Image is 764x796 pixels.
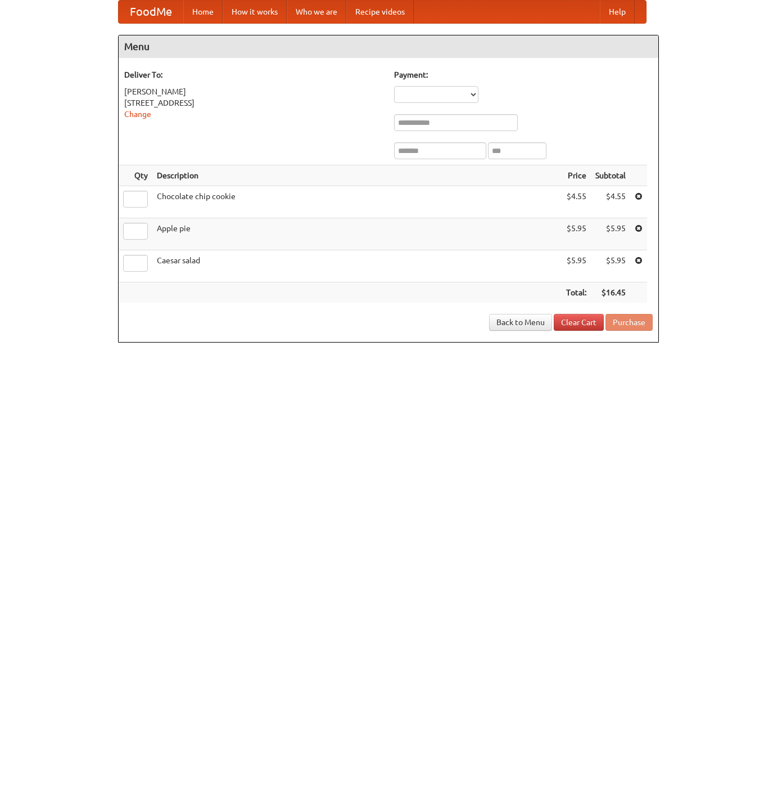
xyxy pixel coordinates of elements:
[591,186,630,218] td: $4.55
[562,186,591,218] td: $4.55
[591,250,630,282] td: $5.95
[554,314,604,331] a: Clear Cart
[119,1,183,23] a: FoodMe
[124,86,383,97] div: [PERSON_NAME]
[562,250,591,282] td: $5.95
[346,1,414,23] a: Recipe videos
[223,1,287,23] a: How it works
[124,69,383,80] h5: Deliver To:
[489,314,552,331] a: Back to Menu
[591,165,630,186] th: Subtotal
[124,97,383,109] div: [STREET_ADDRESS]
[183,1,223,23] a: Home
[591,282,630,303] th: $16.45
[124,110,151,119] a: Change
[287,1,346,23] a: Who we are
[605,314,653,331] button: Purchase
[562,165,591,186] th: Price
[152,165,562,186] th: Description
[152,186,562,218] td: Chocolate chip cookie
[591,218,630,250] td: $5.95
[562,218,591,250] td: $5.95
[600,1,635,23] a: Help
[152,218,562,250] td: Apple pie
[394,69,653,80] h5: Payment:
[119,165,152,186] th: Qty
[152,250,562,282] td: Caesar salad
[119,35,658,58] h4: Menu
[562,282,591,303] th: Total:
